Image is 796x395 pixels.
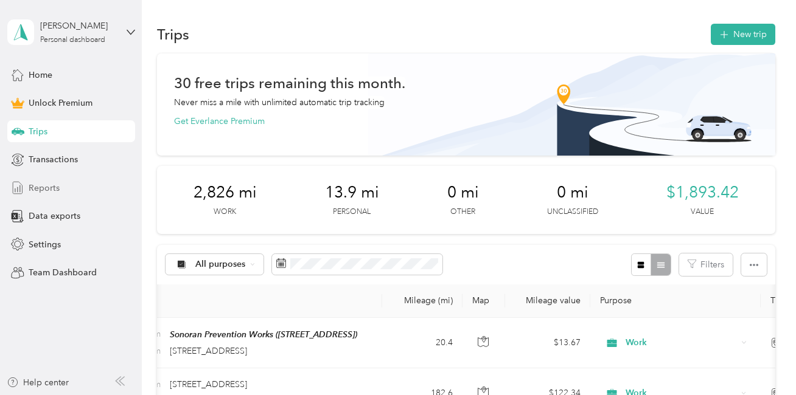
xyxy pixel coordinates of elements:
[40,19,116,32] div: [PERSON_NAME]
[29,238,61,251] span: Settings
[195,260,246,269] span: All purposes
[29,97,93,109] span: Unlock Premium
[170,329,357,339] span: Sonoran Prevention Works ([STREET_ADDRESS])
[463,284,505,318] th: Map
[626,336,737,349] span: Work
[174,115,265,128] button: Get Everlance Premium
[557,183,588,202] span: 0 mi
[29,153,78,166] span: Transactions
[214,207,236,218] p: Work
[728,327,796,395] iframe: Everlance-gr Chat Button Frame
[40,36,105,44] div: Personal dashboard
[29,210,80,222] span: Data exports
[29,69,52,81] span: Home
[333,207,371,218] p: Personal
[174,77,405,89] h1: 30 free trips remaining this month.
[29,266,97,279] span: Team Dashboard
[382,318,463,368] td: 20.4
[102,284,382,318] th: Locations
[368,53,775,156] img: Banner
[666,183,739,202] span: $1,893.42
[547,207,598,218] p: Unclassified
[170,379,247,390] span: [STREET_ADDRESS]
[711,24,775,45] button: New trip
[7,376,69,389] button: Help center
[29,182,60,194] span: Reports
[447,183,479,202] span: 0 mi
[450,207,475,218] p: Other
[505,318,590,368] td: $13.67
[29,125,47,138] span: Trips
[325,183,379,202] span: 13.9 mi
[590,284,761,318] th: Purpose
[194,183,257,202] span: 2,826 mi
[679,253,733,276] button: Filters
[382,284,463,318] th: Mileage (mi)
[170,346,247,356] span: [STREET_ADDRESS]
[157,28,189,41] h1: Trips
[505,284,590,318] th: Mileage value
[174,96,385,109] p: Never miss a mile with unlimited automatic trip tracking
[691,207,714,218] p: Value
